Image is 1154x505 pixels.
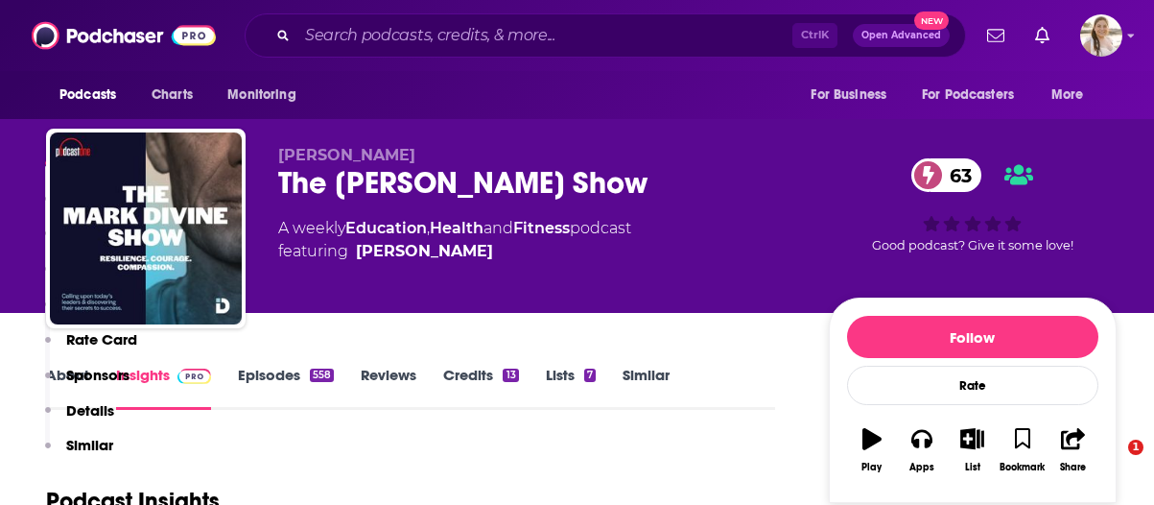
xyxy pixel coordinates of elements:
button: open menu [797,77,910,113]
button: Follow [847,316,1098,358]
img: Podchaser - Follow, Share and Rate Podcasts [32,17,216,54]
div: 558 [310,369,334,382]
a: Credits13 [443,366,518,410]
button: Open AdvancedNew [853,24,950,47]
div: Bookmark [1000,462,1045,473]
button: Sponsors [45,366,130,401]
span: Ctrl K [792,23,837,48]
a: Lists7 [546,366,596,410]
div: 13 [503,369,518,382]
span: Good podcast? Give it some love! [872,238,1073,252]
button: List [947,416,997,485]
span: featuring [278,240,631,263]
iframe: Intercom live chat [1089,440,1135,486]
a: Mark Divine [356,240,493,263]
div: 7 [584,369,596,382]
img: User Profile [1080,14,1122,57]
button: open menu [46,77,141,113]
button: Bookmark [998,416,1048,485]
a: 63 [911,158,981,192]
p: Details [66,401,114,420]
div: Rate [847,366,1098,405]
span: More [1051,82,1084,108]
button: Show profile menu [1080,14,1122,57]
a: Education [345,219,427,237]
span: For Podcasters [922,82,1014,108]
span: , [427,219,430,237]
span: 1 [1128,440,1143,455]
div: Search podcasts, credits, & more... [245,13,966,58]
a: Charts [139,77,204,113]
span: Charts [152,82,193,108]
button: Details [45,401,114,437]
p: Similar [66,436,113,454]
span: Podcasts [59,82,116,108]
button: open menu [214,77,320,113]
input: Search podcasts, credits, & more... [297,20,792,51]
span: [PERSON_NAME] [278,146,415,164]
a: Reviews [361,366,416,410]
a: Similar [623,366,670,410]
div: List [965,462,980,473]
span: Logged in as acquavie [1080,14,1122,57]
button: open menu [909,77,1042,113]
span: New [914,12,949,30]
button: Similar [45,436,113,471]
button: Play [847,416,897,485]
a: Health [430,219,483,237]
a: Show notifications dropdown [979,19,1012,52]
button: Share [1048,416,1097,485]
div: 63Good podcast? Give it some love! [829,146,1117,265]
button: open menu [1038,77,1108,113]
button: Apps [897,416,947,485]
span: 63 [930,158,981,192]
span: Open Advanced [861,31,941,40]
span: Monitoring [227,82,295,108]
div: Play [861,462,882,473]
span: and [483,219,513,237]
a: Show notifications dropdown [1027,19,1057,52]
p: Sponsors [66,366,130,384]
div: A weekly podcast [278,217,631,263]
div: Apps [909,462,934,473]
span: For Business [811,82,886,108]
a: Fitness [513,219,570,237]
a: Episodes558 [238,366,334,410]
img: The Mark Divine Show [50,132,242,325]
div: Share [1060,462,1086,473]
